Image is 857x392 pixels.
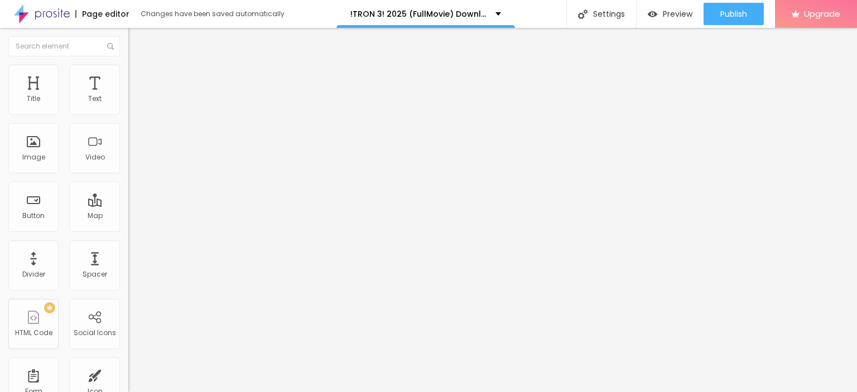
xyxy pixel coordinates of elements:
p: !TRON 3! 2025 (FullMovie) Download Mp4moviez 1080p, 720p, 480p & HD English/Hindi [350,10,487,18]
img: Icone [578,9,588,19]
div: Video [85,153,105,161]
img: view-1.svg [648,9,657,19]
span: Publish [720,9,747,18]
div: Map [88,212,103,220]
div: Text [88,95,102,103]
div: Title [27,95,40,103]
div: Button [22,212,45,220]
div: HTML Code [15,329,52,337]
span: Preview [663,9,692,18]
iframe: Editor [128,28,857,392]
button: Preview [637,3,704,25]
div: Spacer [83,270,107,278]
img: Icone [107,43,114,50]
input: Search element [8,36,120,56]
div: Changes have been saved automatically [141,11,285,17]
span: Upgrade [804,9,840,18]
div: Image [22,153,45,161]
div: Social Icons [74,329,116,337]
div: Divider [22,270,45,278]
button: Publish [704,3,764,25]
div: Page editor [75,10,129,18]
